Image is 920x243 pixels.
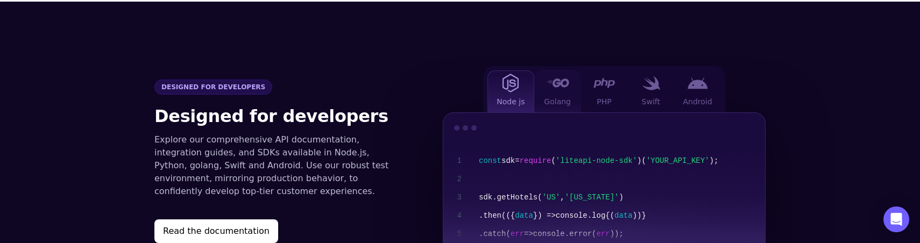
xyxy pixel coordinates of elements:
[642,156,646,165] span: (
[546,78,569,87] img: Golang
[710,156,719,165] span: );
[560,193,564,202] span: ,
[515,156,519,165] span: =
[683,96,712,107] span: Android
[503,74,519,92] img: Node js
[533,211,556,220] span: }) =>
[614,211,633,220] span: data
[515,211,533,220] span: data
[501,211,511,220] span: ((
[479,156,501,165] span: const
[511,230,524,238] span: err
[569,230,592,238] span: error
[154,133,400,198] p: Explore our comprehensive API documentation, integration guides, and SDKs available in Node.js, P...
[479,211,501,220] span: .then
[646,156,710,165] span: 'YOUR_API_KEY'
[883,206,909,232] div: Open Intercom Messenger
[506,230,510,238] span: (
[154,80,272,95] span: Designed for developers
[154,219,278,243] button: Read the documentation
[544,96,571,107] span: Golang
[556,211,592,220] span: console.
[597,230,610,238] span: err
[605,211,614,220] span: {(
[592,230,596,238] span: (
[154,219,400,243] a: Read the documentation
[492,193,542,202] span: .getHotels(
[642,76,660,90] img: Swift
[688,77,708,89] img: Android
[497,96,525,107] span: Node js
[565,193,619,202] span: '[US_STATE]'
[593,78,615,88] img: PHP
[556,156,637,165] span: 'liteapi-node-sdk'
[597,96,611,107] span: PHP
[533,230,569,238] span: console.
[524,230,533,238] span: =>
[154,103,400,129] h2: Designed for developers
[619,193,623,202] span: )
[610,230,624,238] span: ));
[637,156,641,165] span: )
[592,211,605,220] span: log
[501,156,515,165] span: sdk
[551,156,555,165] span: (
[511,211,515,220] span: {
[642,96,660,107] span: Swift
[633,211,646,220] span: ))}
[479,230,506,238] span: .catch
[520,156,551,165] span: require
[542,193,561,202] span: 'US'
[479,193,492,202] span: sdk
